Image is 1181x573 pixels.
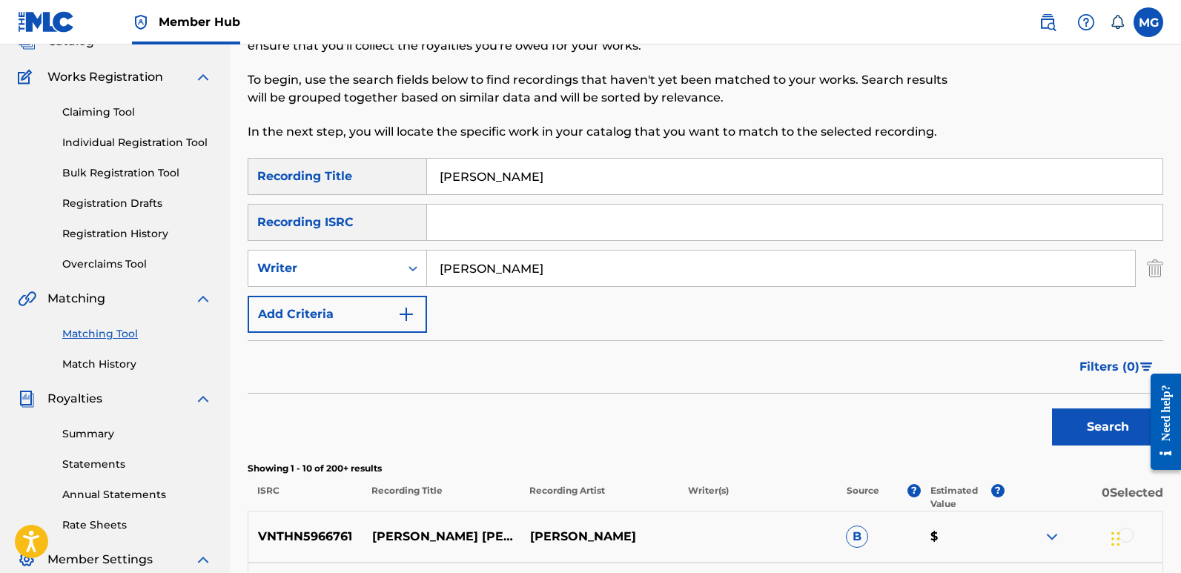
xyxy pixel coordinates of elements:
[62,326,212,342] a: Matching Tool
[18,290,36,308] img: Matching
[194,290,212,308] img: expand
[1043,528,1061,546] img: expand
[248,296,427,333] button: Add Criteria
[159,13,240,30] span: Member Hub
[678,484,837,511] p: Writer(s)
[248,528,362,546] p: VNTHN5966761
[62,165,212,181] a: Bulk Registration Tool
[520,484,678,511] p: Recording Artist
[1147,250,1163,287] img: Delete Criterion
[1110,15,1125,30] div: Notifications
[991,484,1005,497] span: ?
[62,256,212,272] a: Overclaims Tool
[847,484,879,511] p: Source
[1052,408,1163,446] button: Search
[397,305,415,323] img: 9d2ae6d4665cec9f34b9.svg
[47,290,105,308] span: Matching
[907,484,921,497] span: ?
[1005,484,1163,511] p: 0 Selected
[132,13,150,31] img: Top Rightsholder
[62,196,212,211] a: Registration Drafts
[18,11,75,33] img: MLC Logo
[18,33,94,50] a: CatalogCatalog
[1077,13,1095,31] img: help
[520,528,678,546] p: [PERSON_NAME]
[62,517,212,533] a: Rate Sheets
[1139,362,1181,482] iframe: Resource Center
[257,259,391,277] div: Writer
[1111,517,1120,561] div: Drag
[1071,7,1101,37] div: Help
[1107,502,1181,573] iframe: Chat Widget
[194,551,212,569] img: expand
[62,105,212,120] a: Claiming Tool
[194,390,212,408] img: expand
[248,123,953,141] p: In the next step, you will locate the specific work in your catalog that you want to match to the...
[62,357,212,372] a: Match History
[47,390,102,408] span: Royalties
[1079,358,1139,376] span: Filters ( 0 )
[1039,13,1056,31] img: search
[47,68,163,86] span: Works Registration
[62,135,212,150] a: Individual Registration Tool
[18,68,37,86] img: Works Registration
[362,484,520,511] p: Recording Title
[248,462,1163,475] p: Showing 1 - 10 of 200+ results
[248,158,1163,453] form: Search Form
[846,526,868,548] span: B
[62,226,212,242] a: Registration History
[194,68,212,86] img: expand
[920,528,1004,546] p: $
[62,487,212,503] a: Annual Statements
[18,551,36,569] img: Member Settings
[930,484,991,511] p: Estimated Value
[1033,7,1062,37] a: Public Search
[362,528,520,546] p: [PERSON_NAME] [PERSON_NAME] [PERSON_NAME] [PERSON_NAME]
[18,390,36,408] img: Royalties
[62,457,212,472] a: Statements
[47,551,153,569] span: Member Settings
[62,426,212,442] a: Summary
[248,484,362,511] p: ISRC
[1071,348,1163,385] button: Filters (0)
[248,71,953,107] p: To begin, use the search fields below to find recordings that haven't yet been matched to your wo...
[1134,7,1163,37] div: User Menu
